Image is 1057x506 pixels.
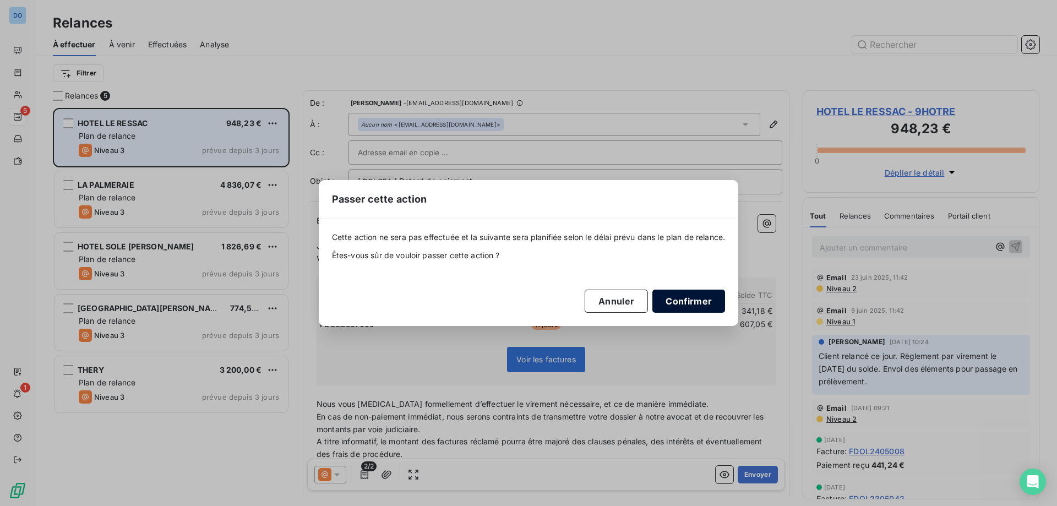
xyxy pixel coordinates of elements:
[585,290,648,313] button: Annuler
[1020,469,1046,495] div: Open Intercom Messenger
[652,290,725,313] button: Confirmer
[332,250,726,261] span: Êtes-vous sûr de vouloir passer cette action ?
[332,232,726,243] span: Cette action ne sera pas effectuée et la suivante sera planifiée selon le délai prévu dans le pla...
[332,192,427,206] span: Passer cette action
